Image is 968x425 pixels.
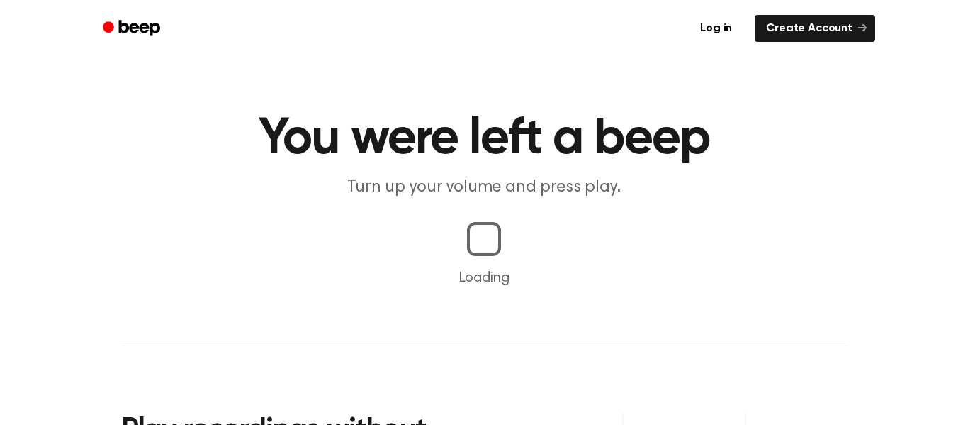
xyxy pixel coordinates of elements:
[686,12,746,45] a: Log in
[17,267,951,289] p: Loading
[212,176,756,199] p: Turn up your volume and press play.
[121,114,847,165] h1: You were left a beep
[93,15,173,43] a: Beep
[755,15,875,42] a: Create Account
